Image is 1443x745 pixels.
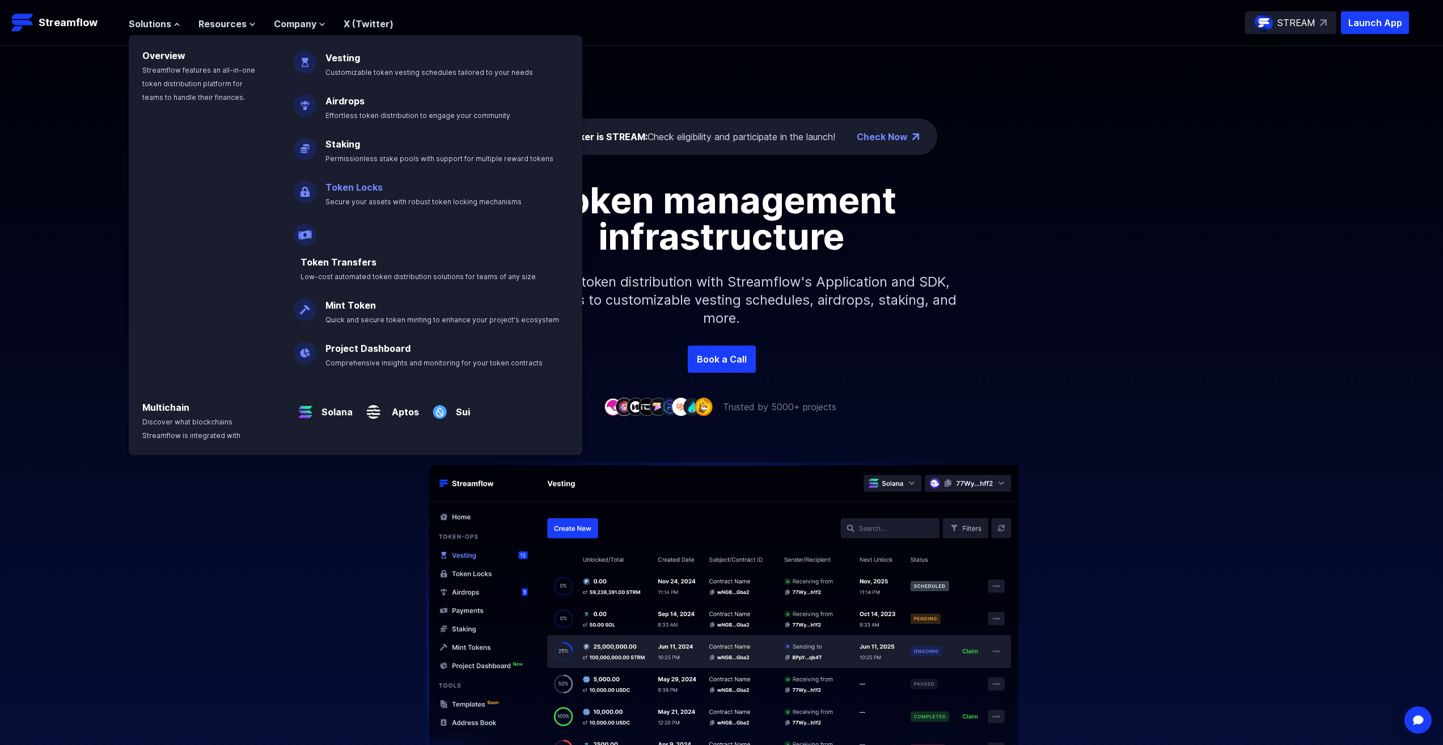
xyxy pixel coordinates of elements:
[325,182,383,193] a: Token Locks
[301,272,536,281] span: Low-cost automated token distribution solutions for teams of any size
[428,392,451,423] img: Sui
[1255,14,1273,32] img: streamflow-logo-circle.png
[325,52,360,64] a: Vesting
[695,398,713,415] img: company-9
[325,111,510,120] span: Effortless token distribution to engage your community
[294,171,316,203] img: Token Locks
[301,256,376,268] a: Token Transfers
[688,346,756,373] a: Book a Call
[294,392,317,423] img: Solana
[142,66,255,102] span: Streamflow features an all-in-one token distribution platform for teams to handle their finances.
[478,255,966,346] p: Simplify your token distribution with Streamflow's Application and SDK, offering access to custom...
[1320,19,1327,26] img: top-right-arrow.svg
[857,130,908,144] a: Check Now
[325,300,376,311] a: Mint Token
[325,138,360,150] a: Staking
[11,11,117,34] a: Streamflow
[615,398,633,415] img: company-2
[547,131,648,142] span: The ticker is STREAM:
[294,332,316,364] img: Project Dashboard
[325,343,411,354] a: Project Dashboard
[325,197,522,206] span: Secure your assets with robust token locking mechanisms
[385,396,419,419] a: Aptos
[325,359,543,367] span: Comprehensive insights and monitoring for your token contracts
[362,392,385,423] img: Aptos
[142,402,189,413] a: Multichain
[274,17,325,31] button: Company
[912,133,919,140] img: top-right-arrow.png
[294,289,316,321] img: Mint Token
[325,154,553,163] span: Permissionless stake pools with support for multiple reward tokens
[604,398,622,415] img: company-1
[344,18,393,30] a: X (Twitter)
[294,85,316,117] img: Airdrops
[198,17,256,31] button: Resources
[683,398,701,415] img: company-8
[317,396,353,419] a: Solana
[129,17,180,31] button: Solutions
[325,68,533,77] span: Customizable token vesting schedules tailored to your needs
[638,398,656,415] img: company-4
[672,398,690,415] img: company-7
[649,398,667,415] img: company-5
[1245,11,1336,34] a: STREAM
[661,398,679,415] img: company-6
[467,182,977,255] h1: Token management infrastructure
[142,418,240,440] span: Discover what blockchains Streamflow is integrated with
[39,15,98,31] p: Streamflow
[325,95,365,107] a: Airdrops
[11,11,34,34] img: Streamflow Logo
[274,17,316,31] span: Company
[294,42,316,74] img: Vesting
[142,50,185,61] a: Overview
[1341,11,1409,34] button: Launch App
[198,17,247,31] span: Resources
[325,315,559,324] span: Quick and secure token minting to enhance your project's ecosystem
[294,128,316,160] img: Staking
[129,17,171,31] span: Solutions
[1404,706,1432,734] div: Open Intercom Messenger
[1277,16,1315,30] p: STREAM
[294,214,316,246] img: Payroll
[627,398,645,415] img: company-3
[723,400,836,414] p: Trusted by 5000+ projects
[451,396,470,419] a: Sui
[547,130,835,144] div: Check eligibility and participate in the launch!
